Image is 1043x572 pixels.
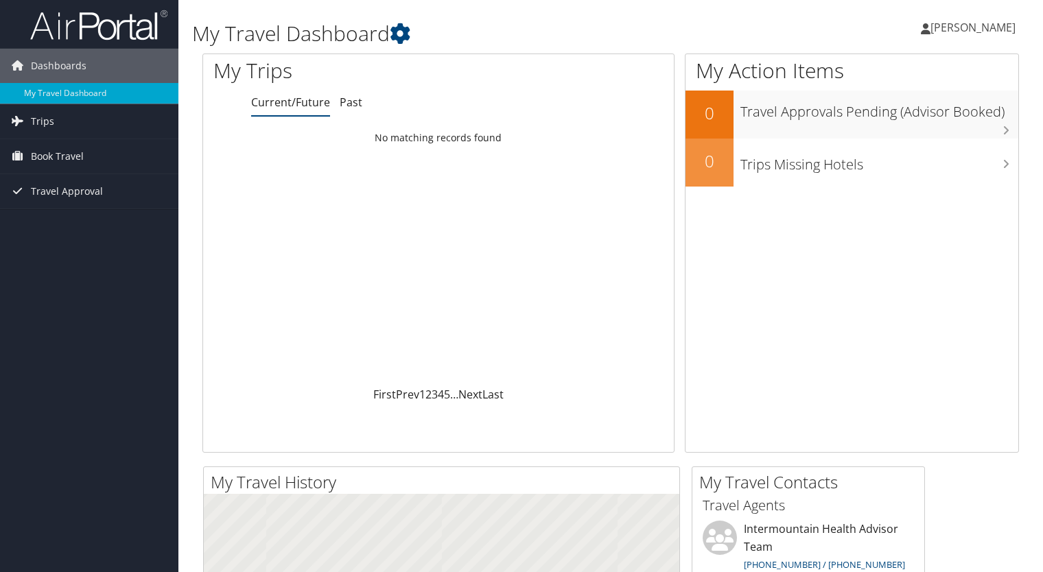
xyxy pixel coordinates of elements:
span: … [450,387,458,402]
td: No matching records found [203,126,674,150]
a: 1 [419,387,425,402]
h3: Travel Agents [703,496,914,515]
a: Current/Future [251,95,330,110]
h1: My Trips [213,56,467,85]
a: Prev [396,387,419,402]
a: 0Travel Approvals Pending (Advisor Booked) [685,91,1018,139]
a: 2 [425,387,432,402]
h1: My Action Items [685,56,1018,85]
a: Last [482,387,504,402]
span: Travel Approval [31,174,103,208]
a: [PHONE_NUMBER] / [PHONE_NUMBER] [744,558,905,571]
a: Next [458,387,482,402]
span: Dashboards [31,49,86,83]
span: Book Travel [31,139,84,174]
h2: 0 [685,102,734,125]
img: airportal-logo.png [30,9,167,41]
h3: Travel Approvals Pending (Advisor Booked) [740,95,1018,121]
h2: My Travel Contacts [699,470,924,494]
a: First [373,387,396,402]
a: 0Trips Missing Hotels [685,139,1018,187]
span: Trips [31,104,54,139]
span: [PERSON_NAME] [930,20,1016,35]
a: 4 [438,387,444,402]
a: Past [340,95,362,110]
a: 5 [444,387,450,402]
h2: My Travel History [211,470,679,494]
a: 3 [432,387,438,402]
a: [PERSON_NAME] [921,7,1029,48]
h2: 0 [685,150,734,173]
h1: My Travel Dashboard [192,19,750,48]
h3: Trips Missing Hotels [740,148,1018,174]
